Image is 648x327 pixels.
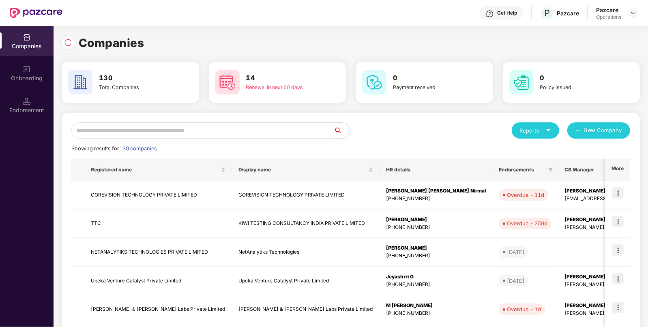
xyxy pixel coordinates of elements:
div: [DATE] [507,277,524,285]
img: svg+xml;base64,PHN2ZyBpZD0iQ29tcGFuaWVzIiB4bWxucz0iaHR0cDovL3d3dy53My5vcmcvMjAwMC9zdmciIHdpZHRoPS... [23,33,31,41]
span: New Company [584,126,622,135]
div: [PHONE_NUMBER] [386,252,486,260]
span: Endorsements [499,167,545,173]
h3: 130 [99,73,169,83]
td: [PERSON_NAME] & [PERSON_NAME] Labs Private Limited [232,295,380,324]
span: caret-down [546,128,551,133]
span: search [333,127,350,134]
img: svg+xml;base64,PHN2ZyB4bWxucz0iaHR0cDovL3d3dy53My5vcmcvMjAwMC9zdmciIHdpZHRoPSI2MCIgaGVpZ2h0PSI2MC... [362,70,386,94]
th: Display name [232,159,380,181]
span: 130 companies. [119,145,158,152]
td: COREVISION TECHNOLOGY PRIVATE LIMITED [84,181,232,209]
div: Overdue - 259d [507,219,547,227]
img: svg+xml;base64,PHN2ZyBpZD0iUmVsb2FkLTMyeDMyIiB4bWxucz0iaHR0cDovL3d3dy53My5vcmcvMjAwMC9zdmciIHdpZH... [64,38,72,47]
button: plusNew Company [567,122,630,139]
div: Pazcare [557,9,579,17]
span: filter [547,165,555,175]
th: HR details [380,159,492,181]
button: search [333,122,350,139]
img: svg+xml;base64,PHN2ZyBpZD0iRHJvcGRvd24tMzJ4MzIiIHhtbG5zPSJodHRwOi8vd3d3LnczLm9yZy8yMDAwL3N2ZyIgd2... [630,10,637,16]
div: Total Companies [99,83,169,92]
td: TTC [84,209,232,238]
td: KIWI TESTING CONSULTANCY INDIA PRIVATE LIMITED [232,209,380,238]
img: svg+xml;base64,PHN2ZyB4bWxucz0iaHR0cDovL3d3dy53My5vcmcvMjAwMC9zdmciIHdpZHRoPSI2MCIgaGVpZ2h0PSI2MC... [68,70,92,94]
div: Pazcare [596,6,621,14]
img: icon [612,187,624,199]
td: NETANALYTIKS TECHNOLOGIES PRIVATE LIMITED [84,238,232,267]
td: NetAnalytiks Technologies [232,238,380,267]
div: [PERSON_NAME] [386,216,486,224]
img: svg+xml;base64,PHN2ZyBpZD0iSGVscC0zMngzMiIgeG1sbnM9Imh0dHA6Ly93d3cudzMub3JnLzIwMDAvc3ZnIiB3aWR0aD... [486,10,494,18]
span: Display name [238,167,367,173]
div: Reports [520,126,551,135]
th: More [605,159,630,181]
img: icon [612,273,624,284]
div: Operations [596,14,621,20]
div: [PERSON_NAME] [PERSON_NAME] Nirmal [386,187,486,195]
td: Upeka Venture Catalyst Private Limited [232,267,380,295]
span: plus [575,128,581,134]
div: Renewal in next 60 days [246,83,316,92]
div: Overdue - 1d [507,305,541,313]
h3: 14 [246,73,316,83]
div: [PHONE_NUMBER] [386,195,486,203]
img: New Pazcare Logo [10,8,62,18]
span: Showing results for [71,145,158,152]
div: Overdue - 11d [507,191,544,199]
div: [PERSON_NAME] [386,244,486,252]
div: [DATE] [507,248,524,256]
div: [PHONE_NUMBER] [386,224,486,231]
h1: Companies [79,34,144,52]
img: svg+xml;base64,PHN2ZyB3aWR0aD0iMjAiIGhlaWdodD0iMjAiIHZpZXdCb3g9IjAgMCAyMCAyMCIgZmlsbD0ibm9uZSIgeG... [23,65,31,73]
div: Get Help [497,10,517,16]
img: icon [612,216,624,227]
span: filter [548,167,553,172]
img: icon [612,244,624,256]
img: svg+xml;base64,PHN2ZyB4bWxucz0iaHR0cDovL3d3dy53My5vcmcvMjAwMC9zdmciIHdpZHRoPSI2MCIgaGVpZ2h0PSI2MC... [509,70,534,94]
div: Jeyashrri G [386,273,486,281]
td: [PERSON_NAME] & [PERSON_NAME] Labs Private Limited [84,295,232,324]
img: icon [612,302,624,313]
td: COREVISION TECHNOLOGY PRIVATE LIMITED [232,181,380,209]
h3: 0 [393,73,463,83]
img: svg+xml;base64,PHN2ZyB4bWxucz0iaHR0cDovL3d3dy53My5vcmcvMjAwMC9zdmciIHdpZHRoPSI2MCIgaGVpZ2h0PSI2MC... [215,70,240,94]
div: M [PERSON_NAME] [386,302,486,310]
div: [PHONE_NUMBER] [386,310,486,317]
div: Policy issued [540,83,610,92]
img: svg+xml;base64,PHN2ZyB3aWR0aD0iMTQuNSIgaGVpZ2h0PSIxNC41IiB2aWV3Qm94PSIwIDAgMTYgMTYiIGZpbGw9Im5vbm... [23,97,31,105]
span: Registered name [91,167,219,173]
div: [PHONE_NUMBER] [386,281,486,289]
td: Upeka Venture Catalyst Private Limited [84,267,232,295]
h3: 0 [540,73,610,83]
div: Payment received [393,83,463,92]
span: P [545,8,550,18]
th: Registered name [84,159,232,181]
